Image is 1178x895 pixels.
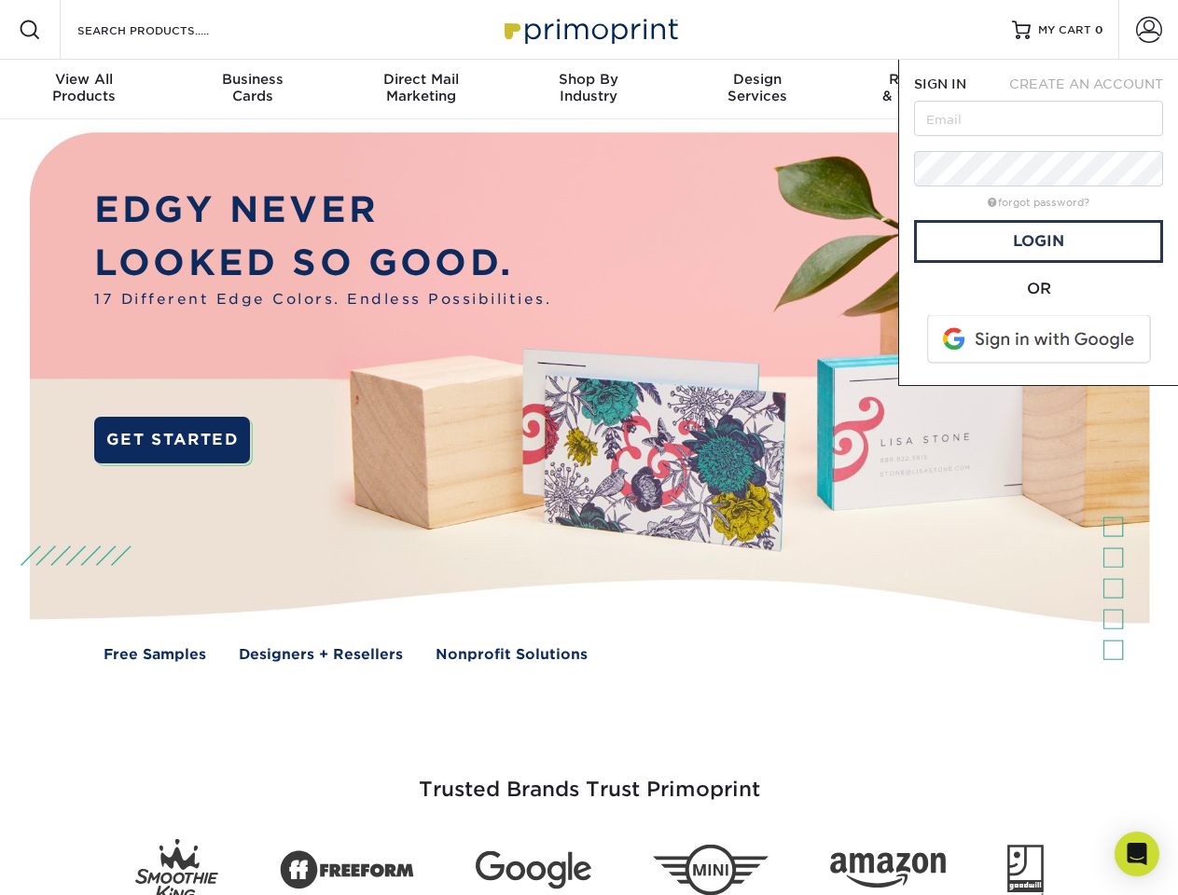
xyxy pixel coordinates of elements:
input: SEARCH PRODUCTS..... [76,19,257,41]
div: Industry [505,71,672,104]
input: Email [914,101,1163,136]
a: Resources& Templates [841,60,1009,119]
div: & Templates [841,71,1009,104]
a: GET STARTED [94,417,250,463]
img: Amazon [830,853,946,888]
a: BusinessCards [168,60,336,119]
img: Google [476,851,591,889]
a: Nonprofit Solutions [436,644,588,666]
div: Services [673,71,841,104]
h3: Trusted Brands Trust Primoprint [44,733,1135,824]
div: Marketing [337,71,505,104]
a: DesignServices [673,60,841,119]
div: Cards [168,71,336,104]
span: MY CART [1038,22,1091,38]
span: Resources [841,71,1009,88]
p: LOOKED SO GOOD. [94,237,551,290]
span: 0 [1095,23,1103,36]
iframe: Google Customer Reviews [5,838,159,888]
img: Goodwill [1007,845,1044,895]
span: Shop By [505,71,672,88]
a: Direct MailMarketing [337,60,505,119]
a: forgot password? [988,197,1089,209]
span: SIGN IN [914,76,966,91]
span: Business [168,71,336,88]
a: Designers + Resellers [239,644,403,666]
a: Login [914,220,1163,263]
p: EDGY NEVER [94,184,551,237]
span: 17 Different Edge Colors. Endless Possibilities. [94,289,551,310]
span: Design [673,71,841,88]
a: Free Samples [104,644,206,666]
span: CREATE AN ACCOUNT [1009,76,1163,91]
div: Open Intercom Messenger [1115,832,1159,876]
div: OR [914,278,1163,300]
img: Primoprint [496,9,683,49]
span: Direct Mail [337,71,505,88]
a: Shop ByIndustry [505,60,672,119]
